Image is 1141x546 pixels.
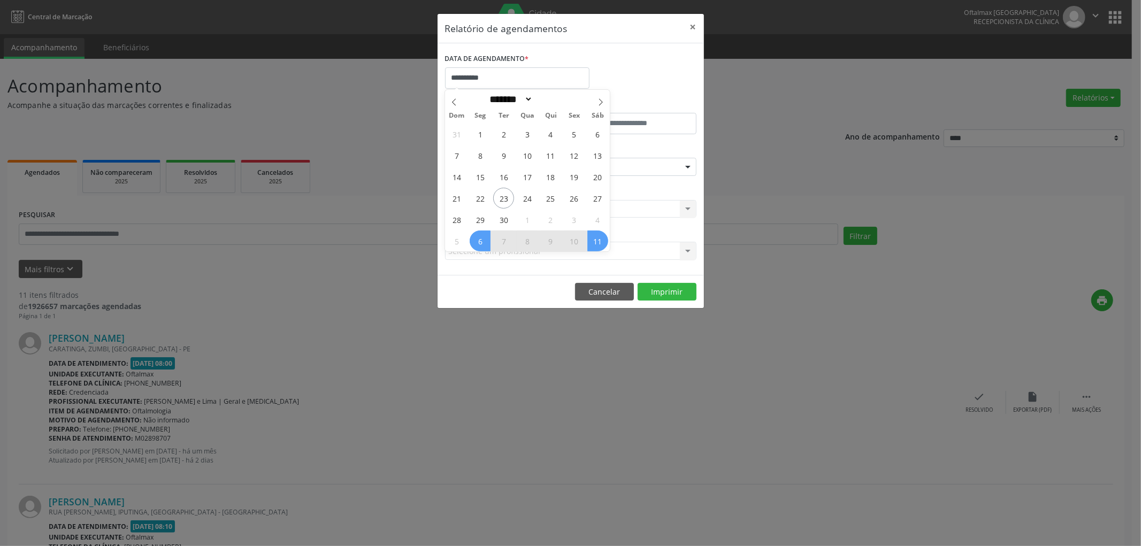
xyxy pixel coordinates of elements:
[445,51,529,67] label: DATA DE AGENDAMENTO
[517,188,538,209] span: Setembro 24, 2025
[564,188,585,209] span: Setembro 26, 2025
[470,209,491,230] span: Setembro 29, 2025
[587,188,608,209] span: Setembro 27, 2025
[445,112,469,119] span: Dom
[517,230,538,251] span: Outubro 8, 2025
[470,145,491,166] span: Setembro 8, 2025
[446,145,467,166] span: Setembro 7, 2025
[469,112,492,119] span: Seg
[575,283,634,301] button: Cancelar
[446,188,467,209] span: Setembro 21, 2025
[564,230,585,251] span: Outubro 10, 2025
[564,209,585,230] span: Outubro 3, 2025
[493,188,514,209] span: Setembro 23, 2025
[517,166,538,187] span: Setembro 17, 2025
[470,124,491,144] span: Setembro 1, 2025
[540,145,561,166] span: Setembro 11, 2025
[493,166,514,187] span: Setembro 16, 2025
[517,209,538,230] span: Outubro 1, 2025
[587,230,608,251] span: Outubro 11, 2025
[493,230,514,251] span: Outubro 7, 2025
[683,14,704,40] button: Close
[587,124,608,144] span: Setembro 6, 2025
[493,209,514,230] span: Setembro 30, 2025
[540,188,561,209] span: Setembro 25, 2025
[470,230,491,251] span: Outubro 6, 2025
[539,112,563,119] span: Qui
[446,166,467,187] span: Setembro 14, 2025
[445,21,568,35] h5: Relatório de agendamentos
[540,230,561,251] span: Outubro 9, 2025
[564,166,585,187] span: Setembro 19, 2025
[638,283,696,301] button: Imprimir
[540,124,561,144] span: Setembro 4, 2025
[587,166,608,187] span: Setembro 20, 2025
[470,188,491,209] span: Setembro 22, 2025
[517,145,538,166] span: Setembro 10, 2025
[540,209,561,230] span: Outubro 2, 2025
[587,209,608,230] span: Outubro 4, 2025
[533,94,568,105] input: Year
[563,112,586,119] span: Sex
[587,145,608,166] span: Setembro 13, 2025
[586,112,610,119] span: Sáb
[540,166,561,187] span: Setembro 18, 2025
[493,124,514,144] span: Setembro 2, 2025
[493,145,514,166] span: Setembro 9, 2025
[564,145,585,166] span: Setembro 12, 2025
[517,124,538,144] span: Setembro 3, 2025
[446,124,467,144] span: Agosto 31, 2025
[446,209,467,230] span: Setembro 28, 2025
[492,112,516,119] span: Ter
[486,94,533,105] select: Month
[573,96,696,113] label: ATÉ
[470,166,491,187] span: Setembro 15, 2025
[516,112,539,119] span: Qua
[446,230,467,251] span: Outubro 5, 2025
[564,124,585,144] span: Setembro 5, 2025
